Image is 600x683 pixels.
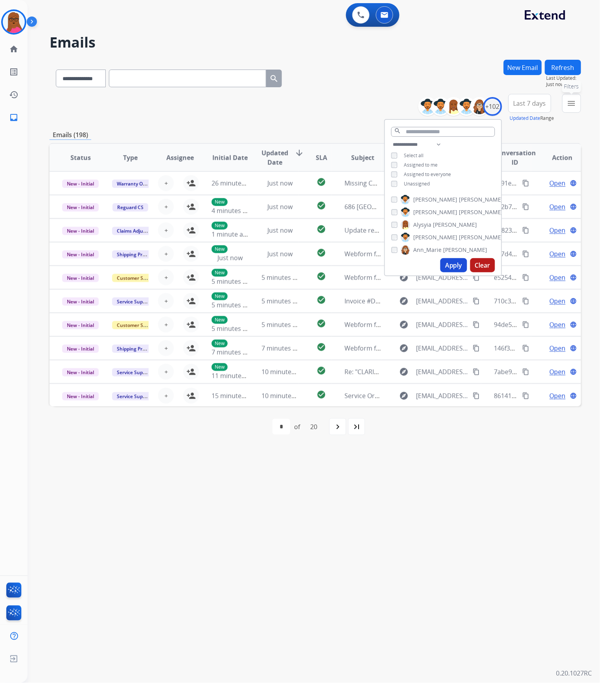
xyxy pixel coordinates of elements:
[570,203,577,210] mat-icon: language
[217,253,243,262] span: Just now
[50,130,91,140] p: Emails (198)
[164,202,168,211] span: +
[317,295,326,305] mat-icon: check_circle
[158,199,174,215] button: +
[483,97,502,116] div: +102
[62,345,99,353] span: New - Initial
[550,273,566,282] span: Open
[112,345,166,353] span: Shipping Protection
[473,368,480,375] mat-icon: content_copy
[344,250,523,258] span: Webform from [EMAIL_ADDRESS][DOMAIN_NAME] on [DATE]
[523,227,530,234] mat-icon: content_copy
[570,250,577,257] mat-icon: language
[186,273,196,282] mat-icon: person_add
[9,44,18,54] mat-icon: home
[212,340,228,347] p: New
[212,198,228,206] p: New
[459,233,503,241] span: [PERSON_NAME]
[317,272,326,281] mat-icon: check_circle
[564,83,579,90] span: Filters
[304,419,324,435] div: 20
[212,324,254,333] span: 5 minutes ago
[158,270,174,285] button: +
[158,388,174,404] button: +
[267,202,293,211] span: Just now
[473,392,480,399] mat-icon: content_copy
[504,60,542,75] button: New Email
[112,274,163,282] span: Customer Support
[9,67,18,77] mat-icon: list_alt
[570,180,577,187] mat-icon: language
[570,345,577,352] mat-icon: language
[212,348,254,356] span: 7 minutes ago
[62,274,99,282] span: New - Initial
[550,226,566,235] span: Open
[212,245,228,253] p: New
[164,320,168,329] span: +
[333,422,342,431] mat-icon: navigate_next
[404,162,438,168] span: Assigned to me
[570,227,577,234] mat-icon: language
[399,391,409,400] mat-icon: explore
[158,175,174,191] button: +
[164,367,168,376] span: +
[317,366,326,375] mat-icon: check_circle
[186,343,196,353] mat-icon: person_add
[212,363,228,371] p: New
[416,320,469,329] span: [EMAIL_ADDRESS][DOMAIN_NAME]
[158,246,174,262] button: +
[186,296,196,306] mat-icon: person_add
[123,153,138,162] span: Type
[416,296,469,306] span: [EMAIL_ADDRESS][DOMAIN_NAME]
[523,203,530,210] mat-icon: content_copy
[473,345,480,352] mat-icon: content_copy
[416,273,469,282] span: [EMAIL_ADDRESS][DOMAIN_NAME]
[570,392,577,399] mat-icon: language
[112,180,153,188] span: Warranty Ops
[344,297,393,305] span: Invoice #D86729
[294,422,300,431] div: of
[399,343,409,353] mat-icon: explore
[510,115,554,121] span: Range
[433,221,477,229] span: [PERSON_NAME]
[186,202,196,211] mat-icon: person_add
[352,153,375,162] span: Subject
[62,250,99,259] span: New - Initial
[523,368,530,375] mat-icon: content_copy
[261,320,304,329] span: 5 minutes ago
[416,391,469,400] span: [EMAIL_ADDRESS][DOMAIN_NAME]
[261,391,307,400] span: 10 minutes ago
[413,221,431,229] span: Alysyia
[523,392,530,399] mat-icon: content_copy
[164,343,168,353] span: +
[317,248,326,257] mat-icon: check_circle
[399,296,409,306] mat-icon: explore
[416,367,469,376] span: [EMAIL_ADDRESS][DOMAIN_NAME]
[567,99,576,108] mat-icon: menu
[317,390,326,399] mat-icon: check_circle
[164,178,168,188] span: +
[413,208,457,216] span: [PERSON_NAME]
[523,297,530,305] mat-icon: content_copy
[9,113,18,122] mat-icon: inbox
[269,74,279,83] mat-icon: search
[212,206,254,215] span: 4 minutes ago
[317,342,326,352] mat-icon: check_circle
[443,246,487,254] span: [PERSON_NAME]
[62,297,99,306] span: New - Initial
[267,250,293,258] span: Just now
[317,201,326,210] mat-icon: check_circle
[473,321,480,328] mat-icon: content_copy
[473,274,480,281] mat-icon: content_copy
[62,203,99,211] span: New - Initial
[570,274,577,281] mat-icon: language
[513,102,546,105] span: Last 7 days
[186,226,196,235] mat-icon: person_add
[570,297,577,305] mat-icon: language
[550,249,566,259] span: Open
[212,301,254,309] span: 5 minutes ago
[261,273,304,282] span: 5 minutes ago
[164,226,168,235] span: +
[186,249,196,259] mat-icon: person_add
[212,269,228,277] p: New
